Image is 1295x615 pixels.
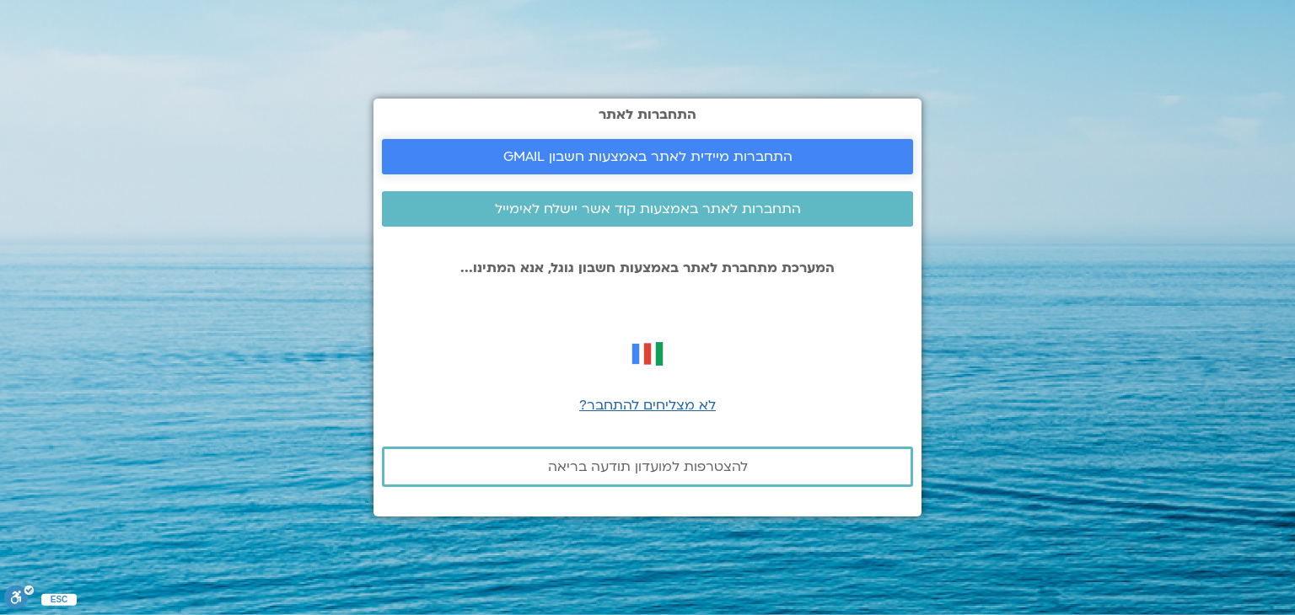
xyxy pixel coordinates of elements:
a: התחברות מיידית לאתר באמצעות חשבון GMAIL [382,139,913,174]
a: להצטרפות למועדון תודעה בריאה [382,447,913,487]
span: התחברות לאתר באמצעות קוד אשר יישלח לאימייל [495,201,801,217]
a: לא מצליחים להתחבר? [579,396,716,414]
span: התחברות מיידית לאתר באמצעות חשבון GMAIL [503,149,793,164]
span: להצטרפות למועדון תודעה בריאה [548,459,748,474]
h2: התחברות לאתר [382,107,913,122]
p: המערכת מתחברת לאתר באמצעות חשבון גוגל, אנא המתינו... [382,260,913,275]
a: התחברות לאתר באמצעות קוד אשר יישלח לאימייל [382,191,913,227]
